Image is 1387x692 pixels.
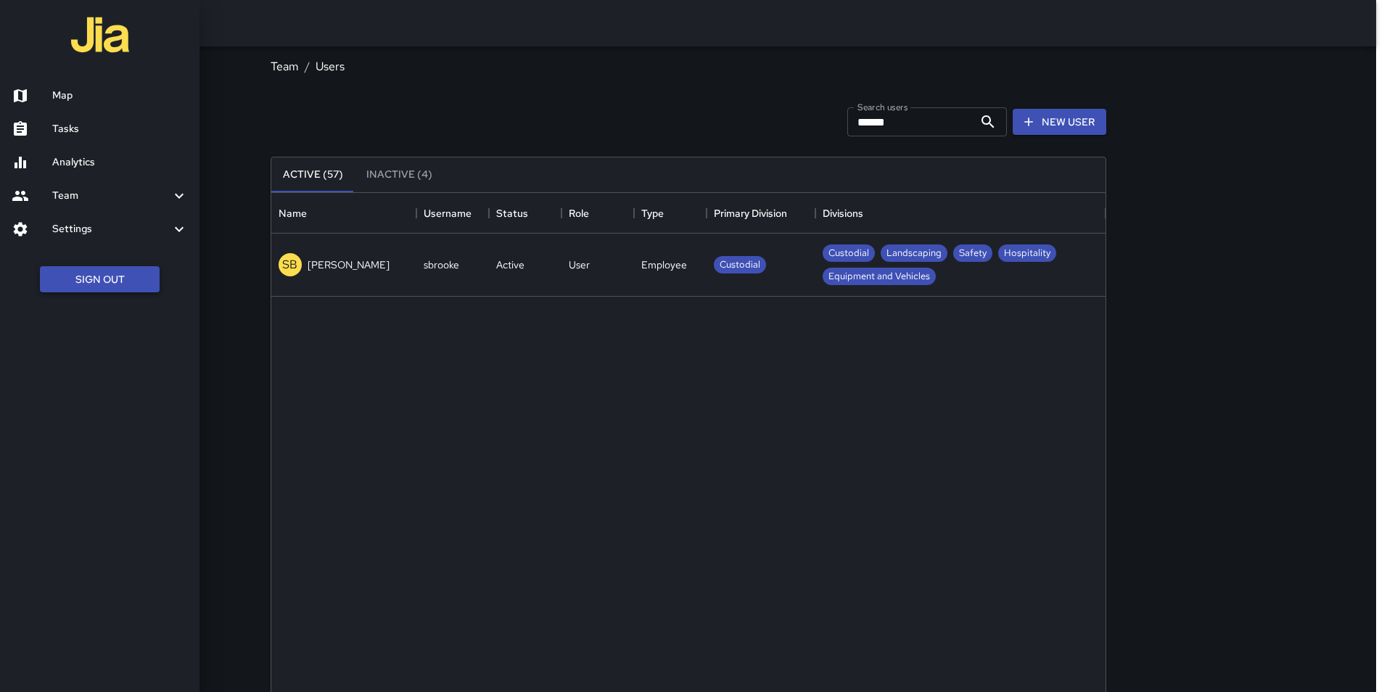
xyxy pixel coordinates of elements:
[71,6,129,64] img: jia-logo
[52,221,170,237] h6: Settings
[52,155,188,170] h6: Analytics
[52,121,188,137] h6: Tasks
[52,188,170,204] h6: Team
[40,266,160,293] button: Sign Out
[52,88,188,104] h6: Map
